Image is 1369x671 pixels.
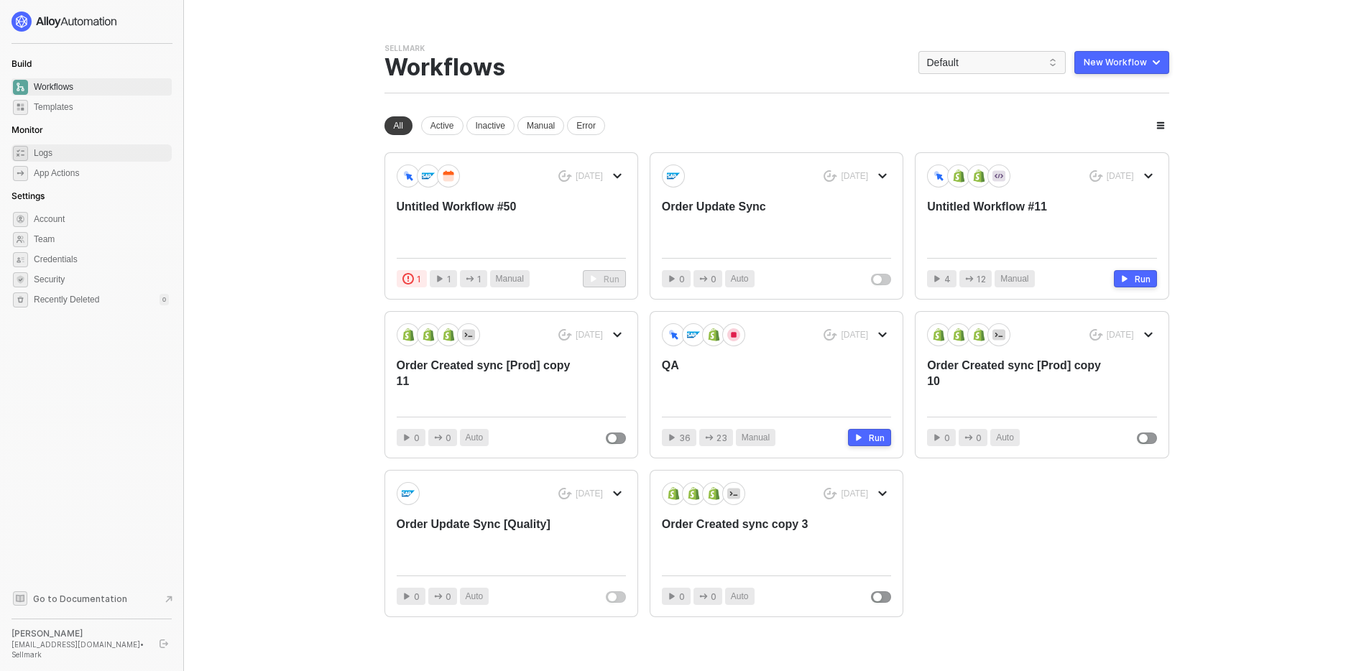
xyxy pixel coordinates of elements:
span: 0 [679,590,685,603]
div: [DATE] [841,329,868,341]
span: icon-success-page [558,488,572,500]
span: Monitor [11,124,43,135]
div: [DATE] [576,488,603,500]
div: Inactive [466,116,515,135]
img: icon [972,170,985,182]
span: Templates [34,98,169,116]
button: Run [848,429,891,446]
span: dashboard [13,80,28,95]
span: icon-success-page [1089,329,1103,341]
img: icon [707,487,720,500]
span: team [13,232,28,247]
div: Workflows [384,54,505,81]
div: Order Created sync [Prod] copy 11 [397,358,580,405]
span: icon-arrow-down [878,330,887,339]
img: icon [727,487,740,500]
span: Team [34,231,169,248]
span: Manual [496,272,524,286]
img: icon [952,328,965,341]
a: Knowledge Base [11,590,172,607]
span: 0 [446,431,451,445]
span: 12 [977,272,986,286]
span: icon-app-actions [13,166,28,181]
span: icon-success-page [1089,170,1103,182]
img: icon [442,170,455,182]
span: Go to Documentation [33,593,127,605]
div: Order Created sync [Prod] copy 10 [927,358,1110,405]
span: icon-success-page [824,488,837,500]
span: 23 [716,431,727,445]
div: All [384,116,412,135]
div: Order Update Sync [662,199,845,246]
span: icon-arrow-down [1144,330,1153,339]
img: icon [402,487,415,500]
span: Manual [1000,272,1028,286]
span: icon-arrow-down [878,172,887,180]
img: icon [972,328,985,341]
span: logout [160,639,168,648]
span: icon-app-actions [965,274,974,283]
span: Auto [466,431,484,445]
span: icon-arrow-down [878,489,887,498]
img: icon [402,328,415,341]
span: 0 [944,431,950,445]
span: icon-app-actions [705,433,714,442]
div: Untitled Workflow #11 [927,199,1110,246]
img: icon [667,170,680,182]
div: New Workflow [1084,57,1147,68]
span: icon-success-page [824,329,837,341]
span: Auto [731,590,749,603]
img: icon [462,328,475,341]
span: 0 [711,272,716,286]
span: Account [34,210,169,228]
span: 0 [414,590,420,603]
span: 0 [679,272,685,286]
span: Credentials [34,251,169,268]
div: Sellmark [384,43,425,54]
button: Run [1114,270,1157,287]
div: [EMAIL_ADDRESS][DOMAIN_NAME] • Sellmark [11,639,147,660]
div: QA [662,358,845,405]
span: icon-success-page [824,170,837,182]
span: 1 [477,272,481,286]
span: icon-arrow-down [613,172,622,180]
span: Auto [996,431,1014,445]
span: 36 [679,431,691,445]
img: icon [932,170,945,182]
span: icon-logs [13,146,28,161]
div: Active [421,116,464,135]
span: Settings [11,190,45,201]
div: [DATE] [1107,329,1134,341]
img: icon [422,170,435,182]
a: logo [11,11,172,32]
span: settings [13,292,28,307]
img: logo [11,11,118,32]
span: security [13,272,28,287]
div: Manual [517,116,564,135]
span: icon-app-actions [699,592,708,601]
span: Manual [742,431,770,445]
div: Error [567,116,605,135]
span: icon-arrow-down [1144,172,1153,180]
img: icon [932,328,945,341]
div: [DATE] [1107,170,1134,182]
span: 1 [447,272,451,286]
div: 0 [160,294,169,305]
span: Recently Deleted [34,294,99,306]
img: icon [667,328,680,341]
button: New Workflow [1074,51,1169,74]
div: Untitled Workflow #50 [397,199,580,246]
div: App Actions [34,167,79,180]
span: 0 [711,590,716,603]
img: icon [707,328,720,341]
span: Auto [466,590,484,603]
img: icon [687,487,700,500]
span: icon-app-actions [964,433,973,442]
div: [DATE] [576,329,603,341]
img: icon [442,328,455,341]
div: [PERSON_NAME] [11,628,147,639]
span: Logs [34,144,169,162]
div: [DATE] [576,170,603,182]
span: icon-app-actions [699,274,708,283]
span: 4 [944,272,951,286]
